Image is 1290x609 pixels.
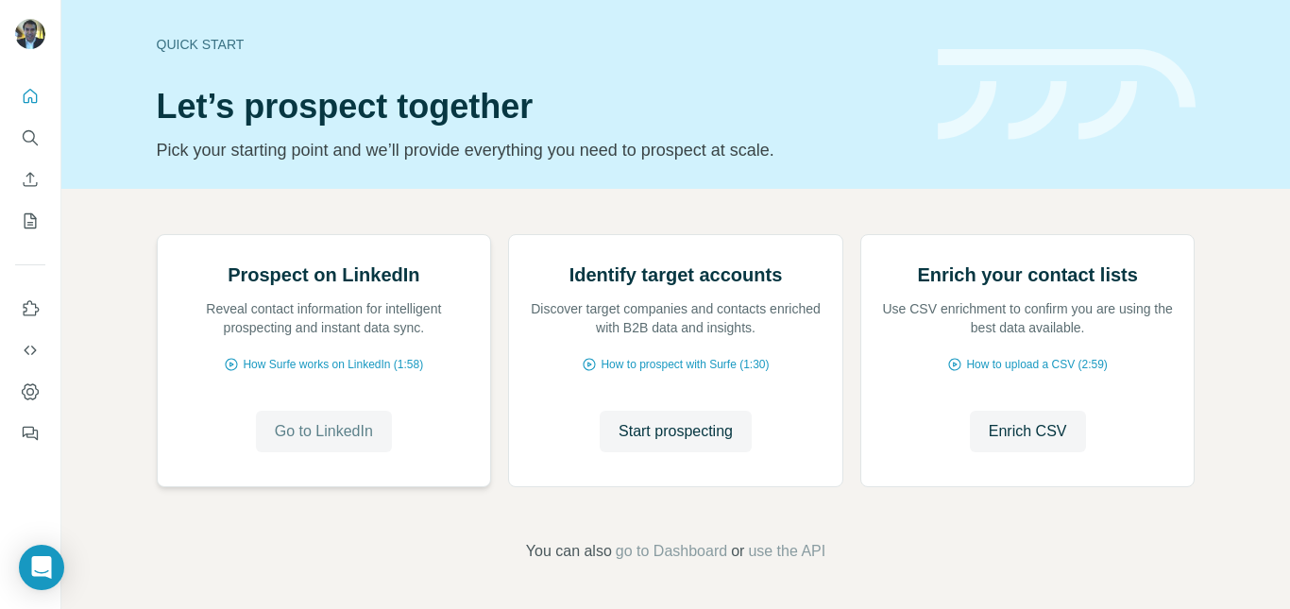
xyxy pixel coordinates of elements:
button: Feedback [15,416,45,450]
div: Quick start [157,35,915,54]
button: Enrich CSV [970,411,1086,452]
span: Go to LinkedIn [275,420,373,443]
span: Enrich CSV [989,420,1067,443]
h1: Let’s prospect together [157,88,915,126]
p: Pick your starting point and we’ll provide everything you need to prospect at scale. [157,137,915,163]
button: Enrich CSV [15,162,45,196]
img: Avatar [15,19,45,49]
span: How to prospect with Surfe (1:30) [601,356,769,373]
span: Start prospecting [619,420,733,443]
span: or [731,540,744,563]
span: How Surfe works on LinkedIn (1:58) [243,356,423,373]
h2: Identify target accounts [569,262,783,288]
span: You can also [526,540,612,563]
span: How to upload a CSV (2:59) [966,356,1107,373]
div: Open Intercom Messenger [19,545,64,590]
h2: Prospect on LinkedIn [228,262,419,288]
button: Dashboard [15,375,45,409]
button: Search [15,121,45,155]
button: Go to LinkedIn [256,411,392,452]
p: Reveal contact information for intelligent prospecting and instant data sync. [177,299,472,337]
button: My lists [15,204,45,238]
button: Start prospecting [600,411,752,452]
button: use the API [748,540,825,563]
button: Quick start [15,79,45,113]
h2: Enrich your contact lists [917,262,1137,288]
img: banner [938,49,1196,141]
button: Use Surfe on LinkedIn [15,292,45,326]
button: Use Surfe API [15,333,45,367]
p: Discover target companies and contacts enriched with B2B data and insights. [528,299,823,337]
button: go to Dashboard [616,540,727,563]
p: Use CSV enrichment to confirm you are using the best data available. [880,299,1176,337]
